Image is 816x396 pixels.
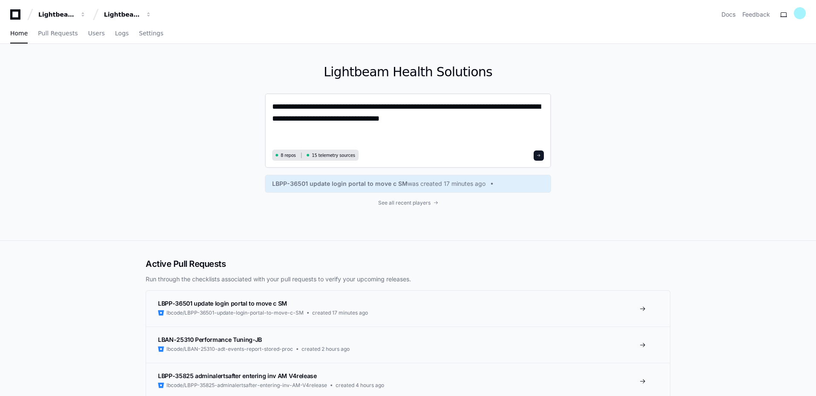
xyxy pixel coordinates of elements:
[302,346,350,353] span: created 2 hours ago
[146,291,670,327] a: LBPP-36501 update login portal to move c SMlbcode/LBPP-36501-update-login-portal-to-move-c-SMcrea...
[88,31,105,36] span: Users
[265,64,551,80] h1: Lightbeam Health Solutions
[158,372,316,379] span: LBPP-35825 adminalertsafter entering inv AM V4release
[101,7,155,22] button: Lightbeam Health Solutions
[88,24,105,43] a: Users
[146,258,670,270] h2: Active Pull Requests
[10,31,28,36] span: Home
[336,382,384,389] span: created 4 hours ago
[38,31,78,36] span: Pull Requests
[35,7,89,22] button: Lightbeam Health
[104,10,141,19] div: Lightbeam Health Solutions
[38,10,75,19] div: Lightbeam Health
[272,179,544,188] a: LBPP-36501 update login portal to move c SMwas created 17 minutes ago
[312,309,368,316] span: created 17 minutes ago
[721,10,736,19] a: Docs
[115,24,129,43] a: Logs
[158,300,287,307] span: LBPP-36501 update login portal to move c SM
[38,24,78,43] a: Pull Requests
[167,309,304,316] span: lbcode/LBPP-36501-update-login-portal-to-move-c-SM
[742,10,770,19] button: Feedback
[146,327,670,363] a: LBAN-25310 Performance Tuning-JBlbcode/LBAN-25310-adt-events-report-stored-proccreated 2 hours ago
[265,199,551,206] a: See all recent players
[408,179,486,188] span: was created 17 minutes ago
[10,24,28,43] a: Home
[139,31,163,36] span: Settings
[115,31,129,36] span: Logs
[167,346,293,353] span: lbcode/LBAN-25310-adt-events-report-stored-proc
[272,179,408,188] span: LBPP-36501 update login portal to move c SM
[312,152,355,159] span: 15 telemetry sources
[167,382,327,389] span: lbcode/LBPP-35825-adminalertsafter-entering-inv-AM-V4release
[281,152,296,159] span: 8 repos
[158,336,262,343] span: LBAN-25310 Performance Tuning-JB
[146,275,670,283] p: Run through the checklists associated with your pull requests to verify your upcoming releases.
[378,199,431,206] span: See all recent players
[139,24,163,43] a: Settings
